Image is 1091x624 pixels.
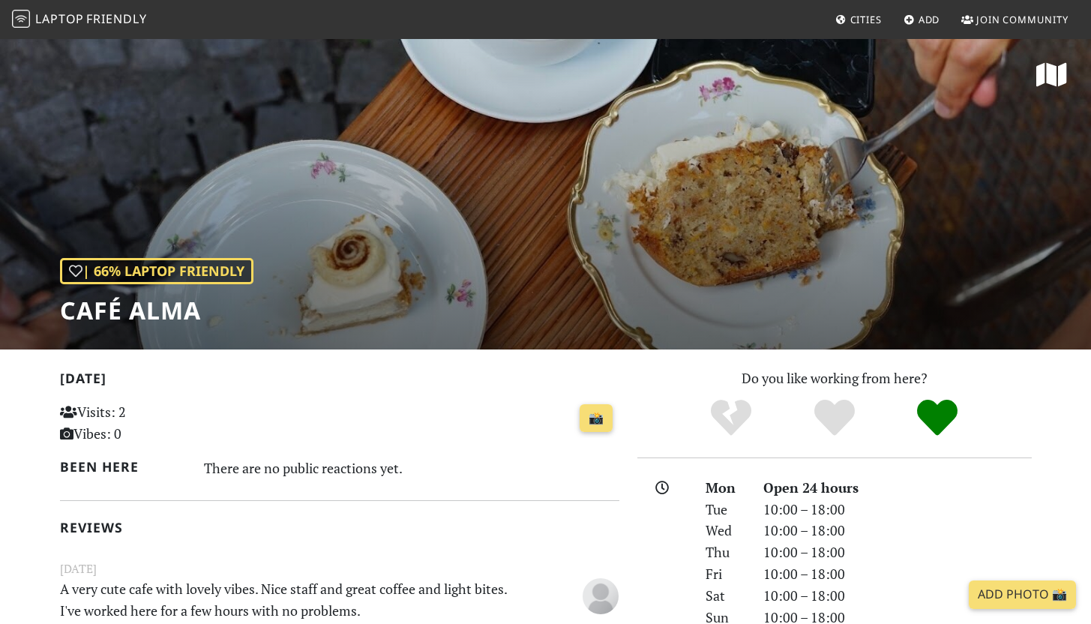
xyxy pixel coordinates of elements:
[679,397,783,439] div: No
[86,10,146,27] span: Friendly
[697,520,754,541] div: Wed
[204,456,619,480] div: There are no public reactions yet.
[898,6,946,33] a: Add
[754,563,1041,585] div: 10:00 – 18:00
[969,580,1076,609] a: Add Photo 📸
[829,6,888,33] a: Cities
[754,499,1041,520] div: 10:00 – 18:00
[976,13,1069,26] span: Join Community
[697,585,754,607] div: Sat
[583,586,619,604] span: Anonymous
[60,520,619,535] h2: Reviews
[580,404,613,433] a: 📸
[60,459,187,475] h2: Been here
[60,370,619,392] h2: [DATE]
[697,541,754,563] div: Thu
[886,397,989,439] div: Definitely!
[60,401,235,445] p: Visits: 2 Vibes: 0
[850,13,882,26] span: Cities
[754,477,1041,499] div: Open 24 hours
[12,7,147,33] a: LaptopFriendly LaptopFriendly
[583,578,619,614] img: blank-535327c66bd565773addf3077783bbfce4b00ec00e9fd257753287c682c7fa38.png
[697,477,754,499] div: Mon
[35,10,84,27] span: Laptop
[919,13,940,26] span: Add
[754,541,1041,563] div: 10:00 – 18:00
[783,397,886,439] div: Yes
[754,585,1041,607] div: 10:00 – 18:00
[697,499,754,520] div: Tue
[697,563,754,585] div: Fri
[955,6,1075,33] a: Join Community
[754,520,1041,541] div: 10:00 – 18:00
[12,10,30,28] img: LaptopFriendly
[51,578,532,622] p: A very cute cafe with lovely vibes. Nice staff and great coffee and light bites. I've worked here...
[60,258,253,284] div: | 66% Laptop Friendly
[60,296,253,325] h1: Café Alma
[637,367,1032,389] p: Do you like working from here?
[51,559,628,578] small: [DATE]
